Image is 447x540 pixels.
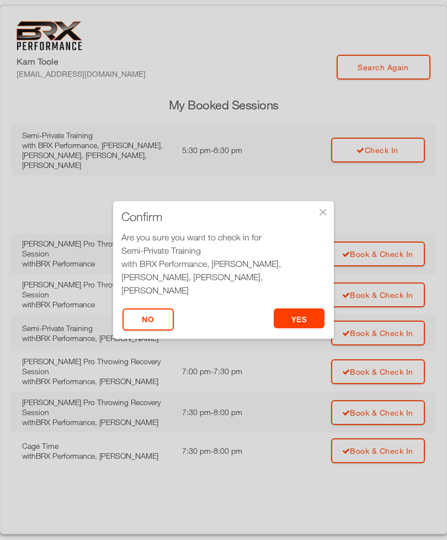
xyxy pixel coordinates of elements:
[121,211,162,222] span: Confirm
[317,207,328,218] div: ×
[274,308,325,328] button: yes
[123,308,174,331] button: No
[121,230,326,310] div: Are you sure you want to check in for at 5:30 pm?
[121,244,326,257] div: Semi-Private Training
[121,257,326,297] div: with BRX Performance, [PERSON_NAME], [PERSON_NAME], [PERSON_NAME], [PERSON_NAME]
